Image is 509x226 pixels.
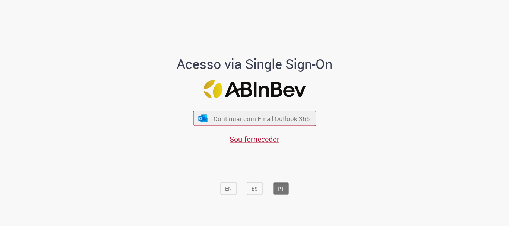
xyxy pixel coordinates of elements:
button: EN [220,182,237,195]
button: ícone Azure/Microsoft 360 Continuar com Email Outlook 365 [193,111,316,126]
button: PT [273,182,289,195]
h1: Acesso via Single Sign-On [151,57,358,71]
button: ES [247,182,263,195]
img: ícone Azure/Microsoft 360 [198,114,208,122]
span: Continuar com Email Outlook 365 [214,114,310,123]
a: Sou fornecedor [230,134,279,144]
img: Logo ABInBev [203,80,306,99]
